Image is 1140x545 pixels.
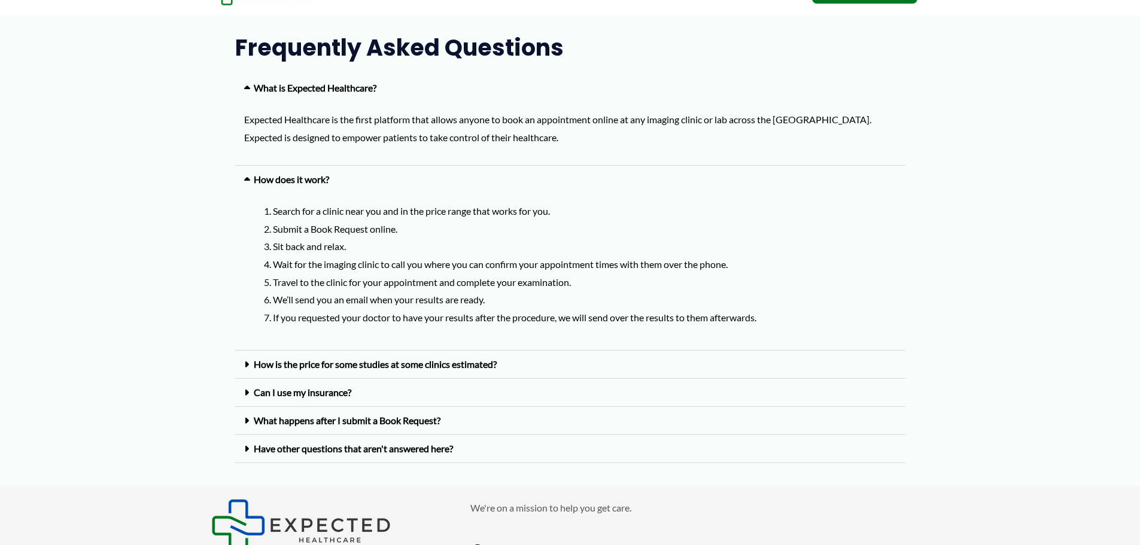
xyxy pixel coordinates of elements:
[470,499,929,517] p: We're on a mission to help you get care.
[273,220,896,238] li: Submit a Book Request online.
[254,415,440,426] a: What happens after I submit a Book Request?
[254,82,376,93] a: What is Expected Healthcare?
[235,351,905,379] div: How is the price for some studies at some clinics estimated?
[273,255,896,273] li: Wait for the imaging clinic to call you where you can confirm your appointment times with them ov...
[235,193,905,351] div: How does it work?
[254,386,351,398] a: Can I use my insurance?
[273,202,896,220] li: Search for a clinic near you and in the price range that works for you.
[254,443,453,454] a: Have other questions that aren't answered here?
[235,102,905,165] div: What is Expected Healthcare?
[235,166,905,193] div: How does it work?
[273,238,896,255] li: Sit back and relax.
[244,114,871,143] span: Expected Healthcare is the first platform that allows anyone to book an appointment online at any...
[273,273,896,291] li: Travel to the clinic for your appointment and complete your examination.
[235,379,905,407] div: Can I use my insurance?
[235,33,905,62] h2: Frequently Asked Questions
[273,291,896,309] li: We’ll send you an email when your results are ready.
[235,407,905,435] div: What happens after I submit a Book Request?
[273,309,896,327] li: If you requested your doctor to have your results after the procedure, we will send over the resu...
[254,358,497,370] a: How is the price for some studies at some clinics estimated?
[235,74,905,102] div: What is Expected Healthcare?
[254,173,329,185] a: How does it work?
[235,435,905,463] div: Have other questions that aren't answered here?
